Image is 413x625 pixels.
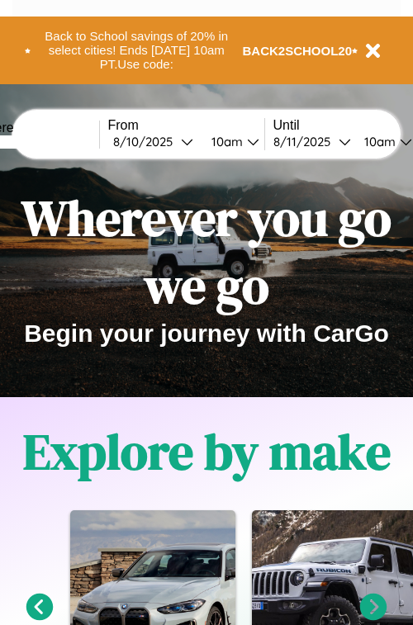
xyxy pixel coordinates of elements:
button: 10am [198,133,264,150]
div: 10am [203,134,247,149]
button: Back to School savings of 20% in select cities! Ends [DATE] 10am PT.Use code: [31,25,243,76]
div: 8 / 10 / 2025 [113,134,181,149]
div: 8 / 11 / 2025 [273,134,339,149]
b: BACK2SCHOOL20 [243,44,353,58]
h1: Explore by make [23,418,391,485]
label: From [108,118,264,133]
button: 8/10/2025 [108,133,198,150]
div: 10am [356,134,400,149]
